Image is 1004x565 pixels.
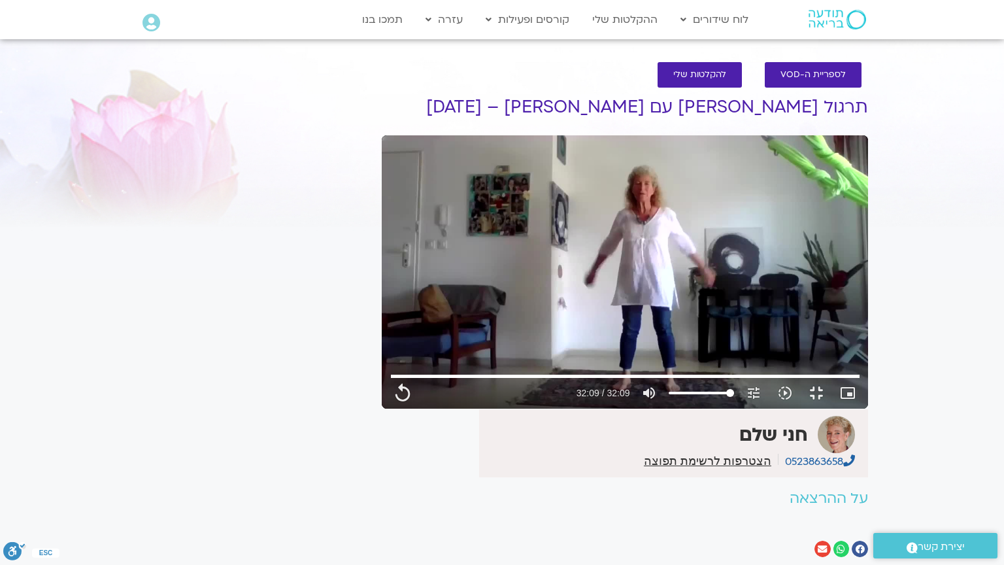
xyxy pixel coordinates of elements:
[419,7,469,32] a: עזרה
[356,7,409,32] a: תמכו בנו
[852,541,868,557] div: שיתוף ב facebook
[382,490,868,507] h2: על ההרצאה
[765,62,862,88] a: לספריית ה-VOD
[833,541,850,557] div: שיתוף ב whatsapp
[818,416,855,453] img: חני שלם
[673,70,726,80] span: להקלטות שלי
[809,10,866,29] img: תודעה בריאה
[382,97,868,117] h1: תרגול [PERSON_NAME] עם [PERSON_NAME] – [DATE]
[479,7,576,32] a: קורסים ופעילות
[918,538,965,556] span: יצירת קשר
[586,7,664,32] a: ההקלטות שלי
[785,454,855,469] a: 0523863658
[873,533,997,558] a: יצירת קשר
[644,455,771,467] a: הצטרפות לרשימת תפוצה
[658,62,742,88] a: להקלטות שלי
[814,541,831,557] div: שיתוף ב email
[739,422,808,447] strong: חני שלם
[674,7,755,32] a: לוח שידורים
[780,70,846,80] span: לספריית ה-VOD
